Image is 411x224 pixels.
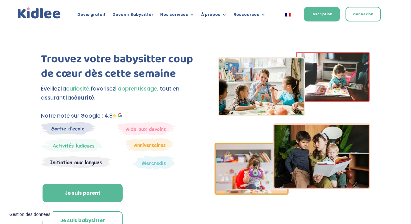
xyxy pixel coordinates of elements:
a: Kidlee Logo [16,6,62,20]
p: Notre note sur Google : 4.8 [41,111,196,120]
img: Sortie decole [41,122,95,135]
img: Français [285,13,291,16]
img: logo_kidlee_bleu [16,6,62,20]
picture: Imgs-2 [215,189,370,197]
button: Gestion des données [6,208,54,221]
a: Je suis parent [43,184,123,203]
a: Devis gratuit [77,12,106,19]
a: Inscription [304,7,340,21]
a: Ressources [233,12,265,19]
a: Connexion [346,7,381,21]
span: curiosité, [66,85,91,92]
strong: sécurité. [71,94,96,101]
img: weekends [117,122,175,135]
p: Éveillez la favorisez , tout en assurant la [41,84,196,102]
img: Thematique [133,156,175,170]
h1: Trouvez votre babysitter coup de cœur dès cette semaine [41,52,196,84]
span: l’apprentissage [115,85,157,92]
a: À propos [201,12,227,19]
a: Devenir Babysitter [112,12,153,19]
img: Anniversaire [125,138,174,151]
img: Mercredi [41,138,102,152]
img: Atelier thematique [41,156,111,169]
span: Gestion des données [9,212,50,217]
a: Nos services [160,12,194,19]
